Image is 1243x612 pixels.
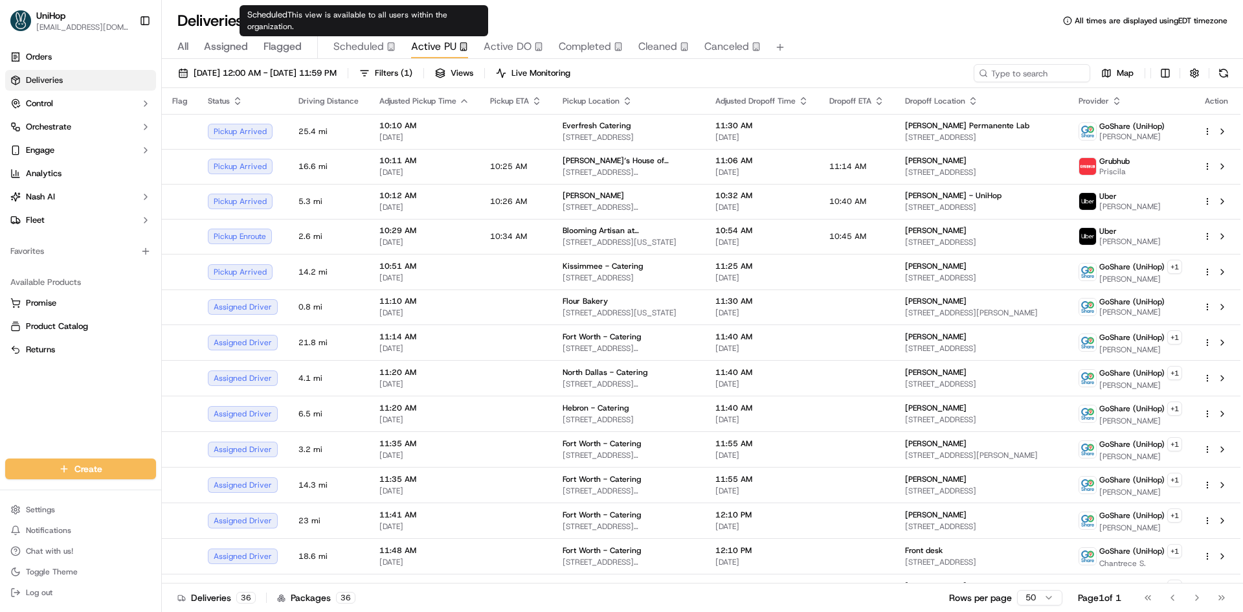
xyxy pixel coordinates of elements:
span: [DATE] [715,132,809,142]
img: goshare_logo.png [1079,370,1096,387]
span: 25.4 mi [298,126,359,137]
span: Grubhub [1099,156,1130,166]
span: This view is available to all users within the organization. [247,10,447,32]
span: [STREET_ADDRESS][PERSON_NAME] [905,450,1058,460]
span: [STREET_ADDRESS] [563,273,695,283]
span: [STREET_ADDRESS][US_STATE] [563,308,695,318]
span: [STREET_ADDRESS][PERSON_NAME] [563,379,695,389]
span: Analytics [26,168,62,179]
span: 10:29 AM [379,225,469,236]
span: [DATE] [379,273,469,283]
span: Toggle Theme [26,567,78,577]
span: [STREET_ADDRESS] [905,237,1058,247]
span: 14.3 mi [298,480,359,490]
div: 📗 [13,189,23,199]
span: [PERSON_NAME] [905,474,967,484]
span: [DATE] [379,379,469,389]
span: Active DO [484,39,532,54]
span: Settings [26,504,55,515]
span: [STREET_ADDRESS] [563,132,695,142]
span: [STREET_ADDRESS] [905,202,1058,212]
span: [DATE] [379,132,469,142]
span: [DATE] [715,308,809,318]
span: Dropoff Location [905,96,965,106]
span: Chat with us! [26,546,73,556]
span: Everfresh Catering [563,120,631,131]
img: uber-new-logo.jpeg [1079,228,1096,245]
span: [STREET_ADDRESS] [905,273,1058,283]
button: Product Catalog [5,316,156,337]
span: 10:54 AM [715,225,809,236]
span: Fort Worth - Catering [563,474,641,484]
span: [DATE] 12:00 AM - [DATE] 11:59 PM [194,67,337,79]
span: Dropoff ETA [829,96,871,106]
span: [DATE] [715,486,809,496]
a: 💻API Documentation [104,183,213,206]
span: Completed [559,39,611,54]
span: 11:40 AM [715,332,809,342]
span: GoShare (UniHop) [1099,475,1165,485]
span: Uber [1099,191,1117,201]
span: 11:14 AM [379,332,469,342]
span: Filters [375,67,412,79]
span: Uber [1099,226,1117,236]
span: [PERSON_NAME] [1099,487,1182,497]
div: Start new chat [44,124,212,137]
span: Blooming Artisan at [GEOGRAPHIC_DATA] [563,225,695,236]
span: [DATE] [379,237,469,247]
span: [DATE] [715,343,809,354]
button: Live Monitoring [490,64,576,82]
a: Orders [5,47,156,67]
span: All times are displayed using EDT timezone [1075,16,1227,26]
span: Nash AI [26,191,55,203]
div: Packages [277,591,355,604]
span: [EMAIL_ADDRESS][DOMAIN_NAME] [36,22,129,32]
span: [PERSON_NAME] Permanente Lab [905,120,1029,131]
span: [PERSON_NAME] [905,155,967,166]
span: [PERSON_NAME]‘s House of Flowers [563,155,695,166]
span: 0.8 mi [298,302,359,312]
button: +1 [1167,473,1182,487]
span: 11:30 AM [715,296,809,306]
span: [DATE] [715,273,809,283]
img: Nash [13,13,39,39]
span: 12:10 PM [715,581,809,591]
button: UniHop [36,9,65,22]
span: [PERSON_NAME] - UniHop [905,190,1002,201]
span: North Dallas - Catering [563,581,647,591]
button: +1 [1167,366,1182,380]
div: 36 [336,592,355,604]
span: Orders [26,51,52,63]
span: [DATE] [715,557,809,567]
span: [STREET_ADDRESS][PERSON_NAME] [563,557,695,567]
span: 11:50 AM [379,581,469,591]
span: Product Catalog [26,321,88,332]
span: Adjusted Dropoff Time [715,96,796,106]
span: 18.6 mi [298,551,359,561]
span: 11:55 AM [715,438,809,449]
button: Engage [5,140,156,161]
span: [PERSON_NAME] [1099,131,1165,142]
span: Promise [26,297,56,309]
span: API Documentation [122,188,208,201]
button: +1 [1167,402,1182,416]
button: Fleet [5,210,156,231]
p: Welcome 👋 [13,52,236,73]
span: 11:10 AM [379,296,469,306]
span: [STREET_ADDRESS][PERSON_NAME] [905,308,1058,318]
a: Analytics [5,163,156,184]
span: [DATE] [715,202,809,212]
input: Got a question? Start typing here... [34,84,233,97]
span: [STREET_ADDRESS] [905,486,1058,496]
span: 5.3 mi [298,196,359,207]
input: Type to search [974,64,1090,82]
span: [DATE] [379,486,469,496]
span: [DATE] [715,167,809,177]
span: [PERSON_NAME] [1099,236,1161,247]
span: 11:20 AM [379,367,469,378]
button: Refresh [1215,64,1233,82]
button: +1 [1167,544,1182,558]
span: [PERSON_NAME] [905,225,967,236]
span: GoShare (UniHop) [1099,297,1165,307]
span: 14.2 mi [298,267,359,277]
